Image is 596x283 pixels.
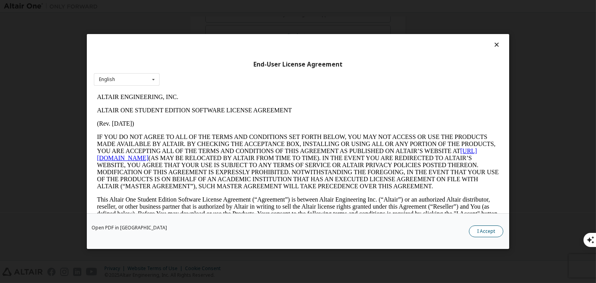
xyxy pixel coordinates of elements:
p: IF YOU DO NOT AGREE TO ALL OF THE TERMS AND CONDITIONS SET FORTH BELOW, YOU MAY NOT ACCESS OR USE... [3,43,405,99]
div: End-User License Agreement [94,61,502,68]
a: Open PDF in [GEOGRAPHIC_DATA] [92,225,167,230]
p: This Altair One Student Edition Software License Agreement (“Agreement”) is between Altair Engine... [3,106,405,134]
p: (Rev. [DATE]) [3,30,405,37]
p: ALTAIR ENGINEERING, INC. [3,3,405,10]
div: English [99,77,115,82]
button: I Accept [469,225,503,237]
p: ALTAIR ONE STUDENT EDITION SOFTWARE LICENSE AGREEMENT [3,16,405,23]
a: [URL][DOMAIN_NAME] [3,57,383,71]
